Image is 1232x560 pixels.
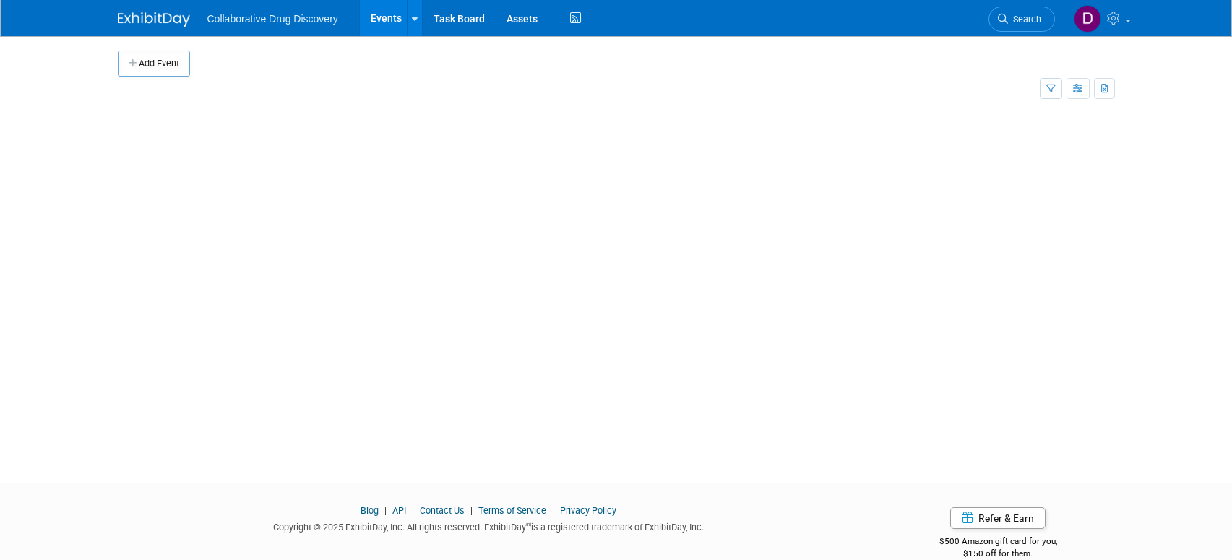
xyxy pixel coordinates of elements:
[118,51,190,77] button: Add Event
[478,505,546,516] a: Terms of Service
[118,12,190,27] img: ExhibitDay
[882,526,1115,559] div: $500 Amazon gift card for you,
[467,505,476,516] span: |
[560,505,616,516] a: Privacy Policy
[526,521,531,529] sup: ®
[408,505,418,516] span: |
[950,507,1046,529] a: Refer & Earn
[118,517,861,534] div: Copyright © 2025 ExhibitDay, Inc. All rights reserved. ExhibitDay is a registered trademark of Ex...
[207,13,338,25] span: Collaborative Drug Discovery
[1008,14,1041,25] span: Search
[381,505,390,516] span: |
[548,505,558,516] span: |
[420,505,465,516] a: Contact Us
[1074,5,1101,33] img: Daniel Castro
[882,548,1115,560] div: $150 off for them.
[988,7,1055,32] a: Search
[392,505,406,516] a: API
[361,505,379,516] a: Blog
